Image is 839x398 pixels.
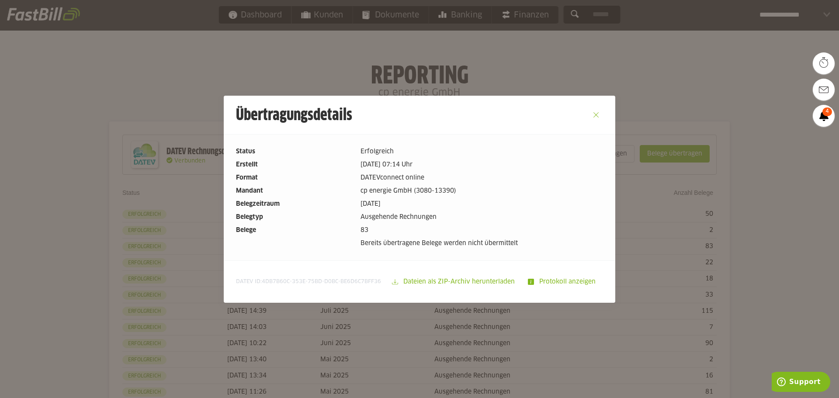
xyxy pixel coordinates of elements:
[236,225,354,235] dt: Belege
[361,199,603,209] dd: [DATE]
[361,212,603,222] dd: Ausgehende Rechnungen
[236,212,354,222] dt: Belegtyp
[236,199,354,209] dt: Belegzeitraum
[522,273,603,291] sl-button: Protokoll anzeigen
[822,107,832,116] span: 4
[262,279,381,284] span: 4DB7B60C-353E-75BD-D0BC-BE6D6C7BFF36
[236,147,354,156] dt: Status
[361,160,603,170] dd: [DATE] 07:14 Uhr
[361,147,603,156] dd: Erfolgreich
[361,225,603,235] dd: 83
[813,105,835,127] a: 4
[236,278,381,285] span: DATEV ID:
[361,239,603,248] dd: Bereits übertragene Belege werden nicht übermittelt
[236,160,354,170] dt: Erstellt
[236,186,354,196] dt: Mandant
[386,273,522,291] sl-button: Dateien als ZIP-Archiv herunterladen
[361,173,603,183] dd: DATEVconnect online
[236,173,354,183] dt: Format
[772,372,830,394] iframe: Öffnet ein Widget, in dem Sie weitere Informationen finden
[361,186,603,196] dd: cp energie GmbH (3080-13390)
